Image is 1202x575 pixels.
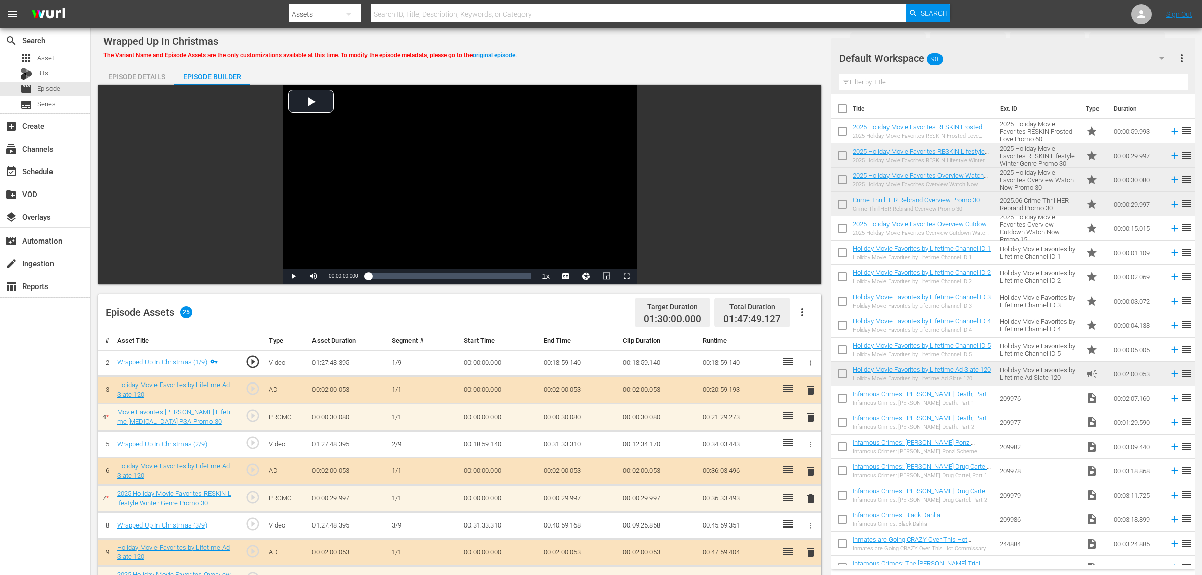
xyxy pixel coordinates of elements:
[1086,562,1098,574] span: Video
[853,366,991,373] a: Holiday Movie Favorites by Lifetime Ad Slate 120
[540,331,619,350] th: End Time
[619,485,699,512] td: 00:00:29.997
[1180,246,1192,258] span: reorder
[853,303,991,309] div: Holiday Movie Favorites by Lifetime Channel ID 3
[699,376,778,404] td: 00:20:59.193
[265,404,308,431] td: PROMO
[1169,174,1180,185] svg: Add to Episode
[1110,435,1165,459] td: 00:03:09.440
[265,512,308,539] td: Video
[1166,10,1192,18] a: Sign Out
[996,459,1082,483] td: 209978
[5,258,17,270] span: Ingestion
[805,545,817,560] button: delete
[388,331,460,350] th: Segment #
[853,94,994,123] th: Title
[1110,483,1165,507] td: 00:03:11.725
[839,44,1174,72] div: Default Workspace
[1110,192,1165,216] td: 00:00:29.997
[853,342,991,349] a: Holiday Movie Favorites by Lifetime Channel ID 5
[180,306,192,318] span: 25
[117,544,230,561] a: Holiday Movie Favorites by Lifetime Ad Slate 120
[805,493,817,505] span: delete
[996,119,1082,143] td: 2025 Holiday Movie Favorites RESKIN Frosted Love Promo 60
[805,546,817,558] span: delete
[853,448,991,455] div: Infamous Crimes: [PERSON_NAME] Ponzi Scheme
[540,512,619,539] td: 00:40:59.168
[1110,386,1165,410] td: 00:02:07.160
[699,350,778,376] td: 00:18:59.140
[117,490,231,507] a: 2025 Holiday Movie Favorites RESKIN Lifestyle Winter Genre Promo 30
[927,49,944,70] span: 90
[283,85,637,284] div: Video Player
[388,512,460,539] td: 3/9
[1110,143,1165,168] td: 00:00:29.997
[308,485,388,512] td: 00:00:29.997
[699,458,778,485] td: 00:36:03.496
[921,4,948,22] span: Search
[996,192,1082,216] td: 2025.06 Crime ThrillHER Rebrand Promo 30
[1110,216,1165,241] td: 00:00:15.015
[805,464,817,478] button: delete
[1180,440,1192,452] span: reorder
[1110,532,1165,556] td: 00:03:24.885
[699,539,778,566] td: 00:47:59.404
[1176,52,1188,64] span: more_vert
[996,362,1082,386] td: Holiday Movie Favorites by Lifetime Ad Slate 120
[460,431,540,458] td: 00:18:59.140
[619,404,699,431] td: 00:00:30.080
[853,172,988,187] a: 2025 Holiday Movie Favorites Overview Watch Now Promo 30
[265,331,308,350] th: Type
[853,278,991,285] div: Holiday Movie Favorites by Lifetime Channel ID 2
[98,458,113,485] td: 6
[996,168,1082,192] td: 2025 Holiday Movie Favorites Overview Watch Now Promo 30
[540,485,619,512] td: 00:00:29.997
[1110,289,1165,313] td: 00:00:03.072
[265,431,308,458] td: Video
[106,306,192,318] div: Episode Assets
[1180,270,1192,282] span: reorder
[1110,459,1165,483] td: 00:03:18.868
[368,273,531,279] div: Progress Bar
[1110,338,1165,362] td: 00:00:05.005
[596,269,616,284] button: Picture-in-Picture
[1180,149,1192,161] span: reorder
[619,458,699,485] td: 00:02:00.053
[1169,344,1180,355] svg: Add to Episode
[1086,392,1098,404] span: Video
[1180,464,1192,476] span: reorder
[540,404,619,431] td: 00:00:30.080
[996,338,1082,362] td: Holiday Movie Favorites by Lifetime Channel ID 5
[1086,319,1098,331] span: Promo
[1180,416,1192,428] span: reorder
[996,265,1082,289] td: Holiday Movie Favorites by Lifetime Channel ID 2
[619,331,699,350] th: Clip Duration
[308,431,388,458] td: 01:27:48.395
[5,35,17,47] span: Search
[996,410,1082,435] td: 209977
[1110,265,1165,289] td: 00:00:02.069
[1086,368,1098,380] span: Ad
[308,512,388,539] td: 01:27:48.395
[117,381,230,398] a: Holiday Movie Favorites by Lifetime Ad Slate 120
[1086,344,1098,356] span: Promo
[460,376,540,404] td: 00:00:00.000
[5,280,17,293] span: Reports
[1169,465,1180,476] svg: Add to Episode
[1110,313,1165,338] td: 00:00:04.138
[98,485,113,512] td: 7
[5,166,17,178] span: Schedule
[388,376,460,404] td: 1/1
[174,65,250,89] div: Episode Builder
[1180,173,1192,185] span: reorder
[1086,441,1098,453] span: Video
[265,376,308,404] td: AD
[98,331,113,350] th: #
[103,52,517,59] span: The Variant Name and Episode Assets are the only customizations available at this time. To modify...
[699,431,778,458] td: 00:34:03.443
[939,34,997,49] div: Ad Duration
[5,143,17,155] span: Channels
[853,327,991,333] div: Holiday Movie Favorites by Lifetime Channel ID 4
[245,381,260,396] span: play_circle_outline
[388,431,460,458] td: 2/9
